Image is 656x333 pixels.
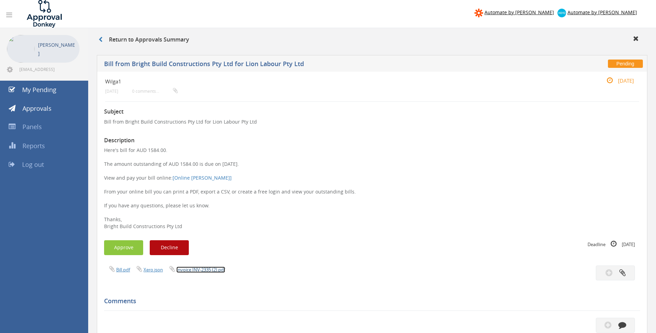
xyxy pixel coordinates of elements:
[588,240,635,248] small: Deadline [DATE]
[144,267,163,273] a: Xero.json
[104,298,635,305] h5: Comments
[474,9,483,17] img: zapier-logomark.png
[105,79,550,84] h4: Wilga1
[104,61,481,69] h5: Bill from Bright Build Constructions Pty Ltd for Lion Labour Pty Ltd
[99,37,189,43] h3: Return to Approvals Summary
[38,40,76,58] p: [PERSON_NAME]
[104,118,640,125] p: Bill from Bright Build Constructions Pty Ltd for Lion Labour Pty Ltd
[105,89,118,94] small: [DATE]
[22,104,52,112] span: Approvals
[22,160,44,169] span: Log out
[176,267,225,273] a: Invoice INV-2335 (2).pdf
[22,142,45,150] span: Reports
[567,9,637,16] span: Automate by [PERSON_NAME]
[150,240,189,255] button: Decline
[132,89,178,94] small: 0 comments...
[484,9,554,16] span: Automate by [PERSON_NAME]
[104,109,640,115] h3: Subject
[557,9,566,17] img: xero-logo.png
[608,60,643,68] span: Pending
[104,137,640,144] h3: Description
[104,240,143,255] button: Approve
[173,174,232,181] a: [Online [PERSON_NAME]]
[599,77,634,84] small: [DATE]
[104,147,640,230] p: Here's bill for AUD 1584.00. The amount outstanding of AUD 1584.00 is due on [DATE]. View and pay...
[116,267,130,273] a: Bill.pdf
[22,85,56,94] span: My Pending
[19,66,78,72] span: [EMAIL_ADDRESS][DOMAIN_NAME]
[22,123,42,131] span: Panels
